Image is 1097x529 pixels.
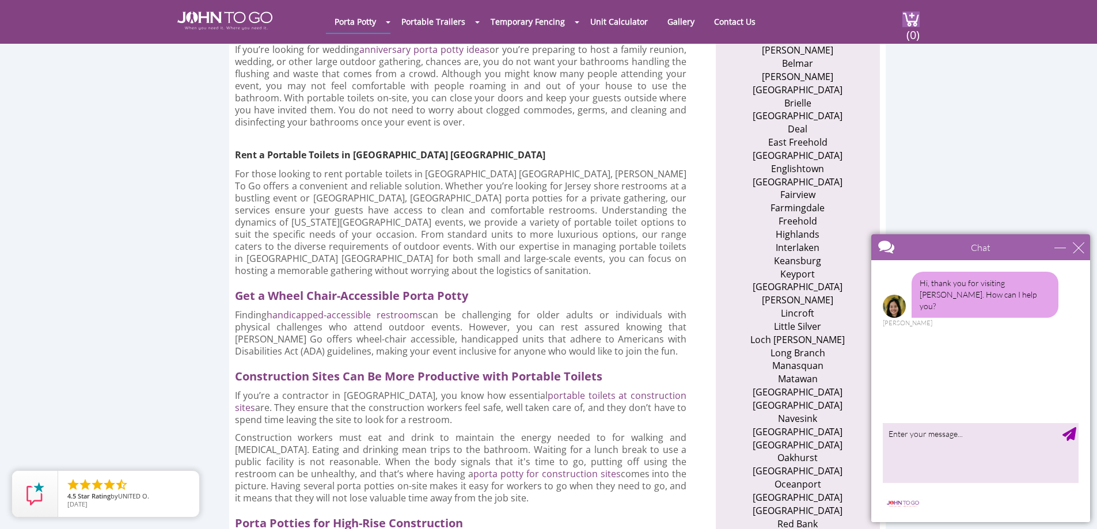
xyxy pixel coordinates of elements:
[742,268,854,281] li: Keyport
[742,478,854,491] li: Oceanport
[742,57,854,70] li: Belmar
[705,10,764,33] a: Contact Us
[742,425,854,439] li: [GEOGRAPHIC_DATA]
[742,280,854,294] li: [GEOGRAPHIC_DATA]
[742,504,854,517] li: [GEOGRAPHIC_DATA]
[235,44,687,128] p: If you’re looking for wedding or you’re preparing to host a family reunion, wedding, or other lar...
[235,389,687,414] a: portable toilets at construction sites
[742,294,854,307] li: [PERSON_NAME]
[235,168,687,277] p: For those looking to rent portable toilets in [GEOGRAPHIC_DATA] [GEOGRAPHIC_DATA], [PERSON_NAME] ...
[78,478,92,492] li: 
[90,478,104,492] li: 
[742,491,854,504] li: [GEOGRAPHIC_DATA]
[118,492,149,500] span: UNITED O.
[742,70,854,97] li: [PERSON_NAME][GEOGRAPHIC_DATA]
[742,188,854,201] li: Fairview
[742,307,854,320] li: Lincroft
[24,482,47,505] img: Review Rating
[742,176,854,189] li: [GEOGRAPHIC_DATA]
[742,347,854,360] li: Long Branch
[235,363,697,384] h2: Construction Sites Can Be More Productive with Portable Toilets
[742,386,854,399] li: [GEOGRAPHIC_DATA]
[235,432,687,504] p: Construction workers must eat and drink to maintain the energy needed to for walking and [MEDICAL...
[177,12,272,30] img: JOHN to go
[906,18,920,43] span: (0)
[742,320,854,333] li: Little Silver
[235,283,697,303] h2: Get a Wheel Chair-Accessible Porta Potty
[742,109,854,123] li: [GEOGRAPHIC_DATA]
[742,228,854,241] li: Highlands
[742,439,854,452] li: [GEOGRAPHIC_DATA]
[115,478,128,492] li: 
[659,10,703,33] a: Gallery
[67,492,76,500] span: 4.5
[742,333,854,347] li: Loch [PERSON_NAME]
[267,309,423,321] a: handicapped-accessible restrooms
[742,162,854,176] li: Englishtown
[473,467,621,480] a: porta potty for construction sites
[235,140,673,162] h3: Rent a Portable Toilets in [GEOGRAPHIC_DATA] [GEOGRAPHIC_DATA]
[902,12,920,27] img: cart a
[78,492,111,500] span: Star Rating
[742,254,854,268] li: Keansburg
[67,500,88,508] span: [DATE]
[66,478,80,492] li: 
[235,390,687,426] p: If you’re a contractor in [GEOGRAPHIC_DATA], you know how essential are. They ensure that the con...
[359,43,489,56] a: anniversary porta potty ideas
[742,136,854,149] li: East Freehold
[742,44,854,57] li: [PERSON_NAME]
[742,399,854,412] li: [GEOGRAPHIC_DATA]
[742,149,854,162] li: [GEOGRAPHIC_DATA]
[235,309,687,357] p: Finding can be challenging for older adults or individuals with physical challenges who attend ou...
[742,97,854,110] li: Brielle
[864,227,1097,529] iframe: Live Chat Box
[742,451,854,465] li: Oakhurst
[742,359,854,372] li: Manasquan
[103,478,116,492] li: 
[393,10,474,33] a: Portable Trailers
[742,241,854,254] li: Interlaken
[582,10,656,33] a: Unit Calculator
[742,412,854,425] li: Navesink
[482,10,574,33] a: Temporary Fencing
[326,10,385,33] a: Porta Potty
[742,465,854,478] li: [GEOGRAPHIC_DATA]
[742,201,854,215] li: Farmingdale
[67,493,190,501] span: by
[742,123,854,136] li: Deal
[742,372,854,386] li: Matawan
[742,215,854,228] li: Freehold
